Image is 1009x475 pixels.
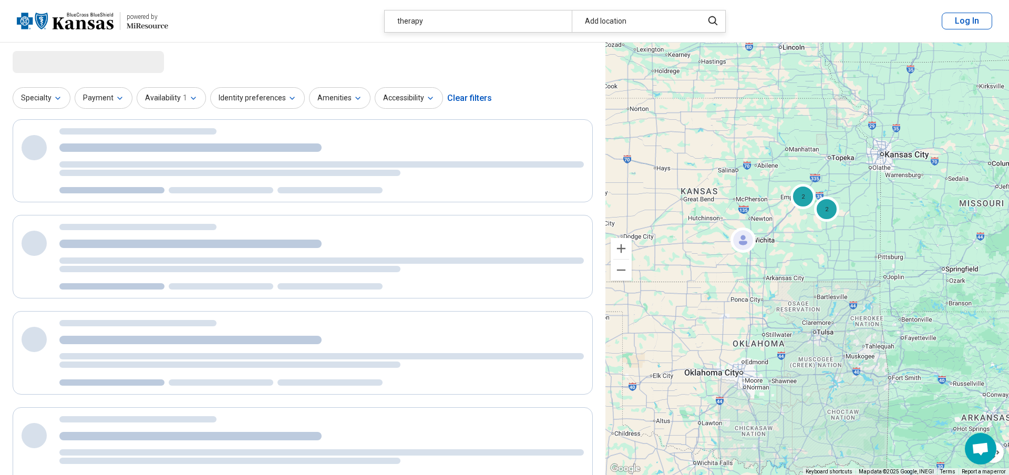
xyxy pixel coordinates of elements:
[447,86,492,111] div: Clear filters
[137,87,206,109] button: Availability1
[127,12,168,22] div: powered by
[940,469,955,474] a: Terms (opens in new tab)
[385,11,572,32] div: therapy
[17,8,168,34] a: Blue Cross Blue Shield Kansaspowered by
[183,92,187,104] span: 1
[210,87,305,109] button: Identity preferences
[962,469,1006,474] a: Report a map error
[942,13,992,29] button: Log In
[965,433,996,464] div: Open chat
[611,260,632,281] button: Zoom out
[814,197,839,222] div: 2
[859,469,934,474] span: Map data ©2025 Google, INEGI
[75,87,132,109] button: Payment
[790,184,816,209] div: 2
[17,8,114,34] img: Blue Cross Blue Shield Kansas
[572,11,696,32] div: Add location
[13,51,101,72] span: Loading...
[309,87,370,109] button: Amenities
[375,87,443,109] button: Accessibility
[611,238,632,259] button: Zoom in
[13,87,70,109] button: Specialty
